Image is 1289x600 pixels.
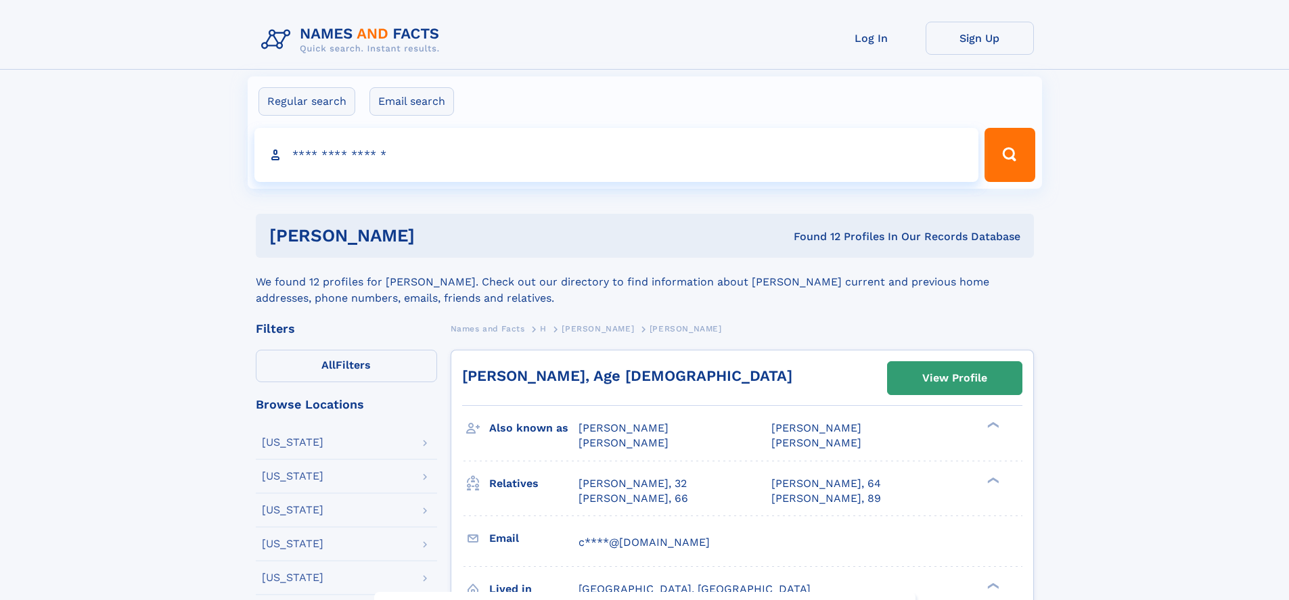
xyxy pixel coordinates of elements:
[369,87,454,116] label: Email search
[604,229,1020,244] div: Found 12 Profiles In Our Records Database
[579,491,688,506] a: [PERSON_NAME], 66
[888,362,1022,394] a: View Profile
[262,572,323,583] div: [US_STATE]
[254,128,979,182] input: search input
[256,398,437,411] div: Browse Locations
[321,359,336,371] span: All
[922,363,987,394] div: View Profile
[579,436,669,449] span: [PERSON_NAME]
[256,258,1034,306] div: We found 12 profiles for [PERSON_NAME]. Check out our directory to find information about [PERSON...
[650,324,722,333] span: [PERSON_NAME]
[562,324,634,333] span: [PERSON_NAME]
[451,320,525,337] a: Names and Facts
[462,367,792,384] a: [PERSON_NAME], Age [DEMOGRAPHIC_DATA]
[269,227,604,244] h1: [PERSON_NAME]
[256,350,437,382] label: Filters
[540,324,547,333] span: H
[256,22,451,58] img: Logo Names and Facts
[262,437,323,448] div: [US_STATE]
[984,421,1000,430] div: ❯
[540,320,547,337] a: H
[984,581,1000,590] div: ❯
[984,476,1000,484] div: ❯
[771,436,861,449] span: [PERSON_NAME]
[579,421,669,434] span: [PERSON_NAME]
[262,471,323,482] div: [US_STATE]
[489,472,579,495] h3: Relatives
[926,22,1034,55] a: Sign Up
[579,582,811,595] span: [GEOGRAPHIC_DATA], [GEOGRAPHIC_DATA]
[262,505,323,515] div: [US_STATE]
[985,128,1035,182] button: Search Button
[256,323,437,335] div: Filters
[489,417,579,440] h3: Also known as
[771,491,881,506] a: [PERSON_NAME], 89
[579,476,687,491] a: [PERSON_NAME], 32
[771,421,861,434] span: [PERSON_NAME]
[262,538,323,549] div: [US_STATE]
[817,22,926,55] a: Log In
[489,527,579,550] h3: Email
[771,476,881,491] a: [PERSON_NAME], 64
[258,87,355,116] label: Regular search
[562,320,634,337] a: [PERSON_NAME]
